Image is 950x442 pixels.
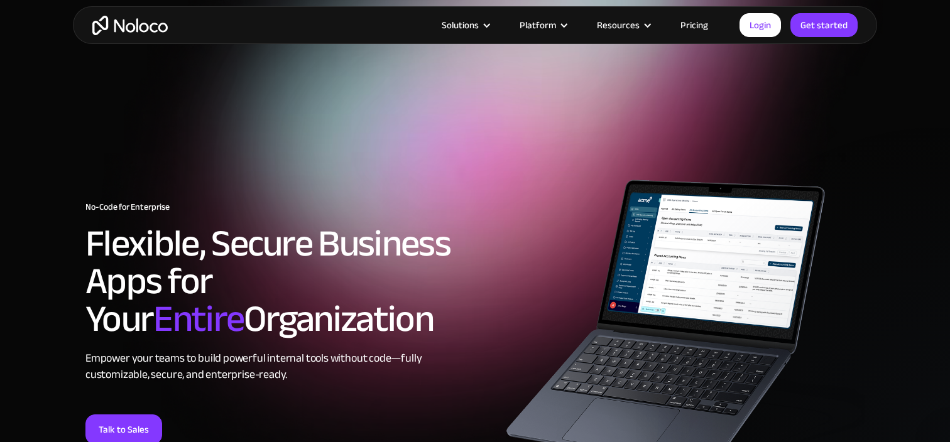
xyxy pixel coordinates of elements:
div: Platform [504,17,581,33]
div: Resources [597,17,640,33]
div: Empower your teams to build powerful internal tools without code—fully customizable, secure, and ... [85,350,469,383]
div: Solutions [426,17,504,33]
span: Entire [153,284,244,354]
h1: No-Code for Enterprise [85,202,469,212]
a: home [92,16,168,35]
a: Get started [790,13,858,37]
h2: Flexible, Secure Business Apps for Your Organization [85,225,469,338]
a: Login [740,13,781,37]
div: Resources [581,17,665,33]
a: Pricing [665,17,724,33]
div: Solutions [442,17,479,33]
div: Platform [520,17,556,33]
